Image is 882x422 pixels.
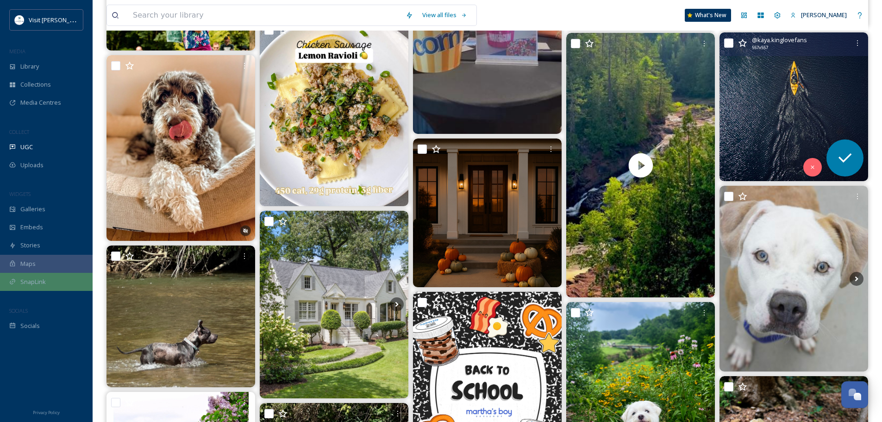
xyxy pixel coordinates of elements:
[752,36,807,44] span: @ kaya.kinglovefans
[20,277,46,286] span: SnapLink
[29,15,146,24] span: Visit [PERSON_NAME][GEOGRAPHIC_DATA]
[685,9,731,22] a: What's New
[260,19,408,206] img: Bright, bold, and full of flavor. 🍋 Our Chicken Sausage Lemon Ravioli is the perfect mix of savor...
[20,223,43,232] span: Embeds
[20,205,45,214] span: Galleries
[20,80,51,89] span: Collections
[15,15,24,25] img: download%20%281%29.png
[33,409,60,416] span: Privacy Policy
[20,241,40,250] span: Stories
[566,33,715,297] img: thumbnail
[841,381,868,408] button: Open Chat
[566,33,715,297] video: Chasing Waterfalls #saxonfalls #potatoriverfalls #morganfalls #waterfalls #nature #wisconsin #hik...
[9,48,25,55] span: MEDIA
[786,6,851,24] a: [PERSON_NAME]
[106,55,255,241] img: Money can buy you a fine dog, but only love can make him wag his tail. #doodledogfanslover #Brock...
[33,406,60,417] a: Privacy Policy
[413,139,562,287] img: Golden hour glow and cozy porch vibes ✨🎃 #atlantafrontporch #pumpkinsontheporch #sandysprings #fa...
[801,11,847,19] span: [PERSON_NAME]
[9,128,29,135] span: COLLECT
[752,44,768,51] span: 557 x 557
[9,190,31,197] span: WIDGETS
[20,321,40,330] span: Socials
[719,32,868,181] img: Is there anything more peaceful than being out on the water? #Brockton #Renton #SandySprings #Ria...
[9,307,28,314] span: SOCIALS
[20,143,33,151] span: UGC
[20,161,44,170] span: Uploads
[719,186,868,372] img: 🐾 Meet Jamie — Your New Best Friend! 🐾 Looking for a calm, gentle soul to share your days with? 💛...
[106,246,255,387] img: Falling in love with the water . . #dogbeach #atlanta #eastpalisades #americanbully #dogsofinstagram
[20,62,39,71] span: Library
[418,6,472,24] a: View all files
[20,98,61,107] span: Media Centres
[260,211,408,398] img: This magazine-worthy bungalow could be yours! 🔑 The home offers on-trend modern conveniences with...
[128,5,401,25] input: Search your library
[20,259,36,268] span: Maps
